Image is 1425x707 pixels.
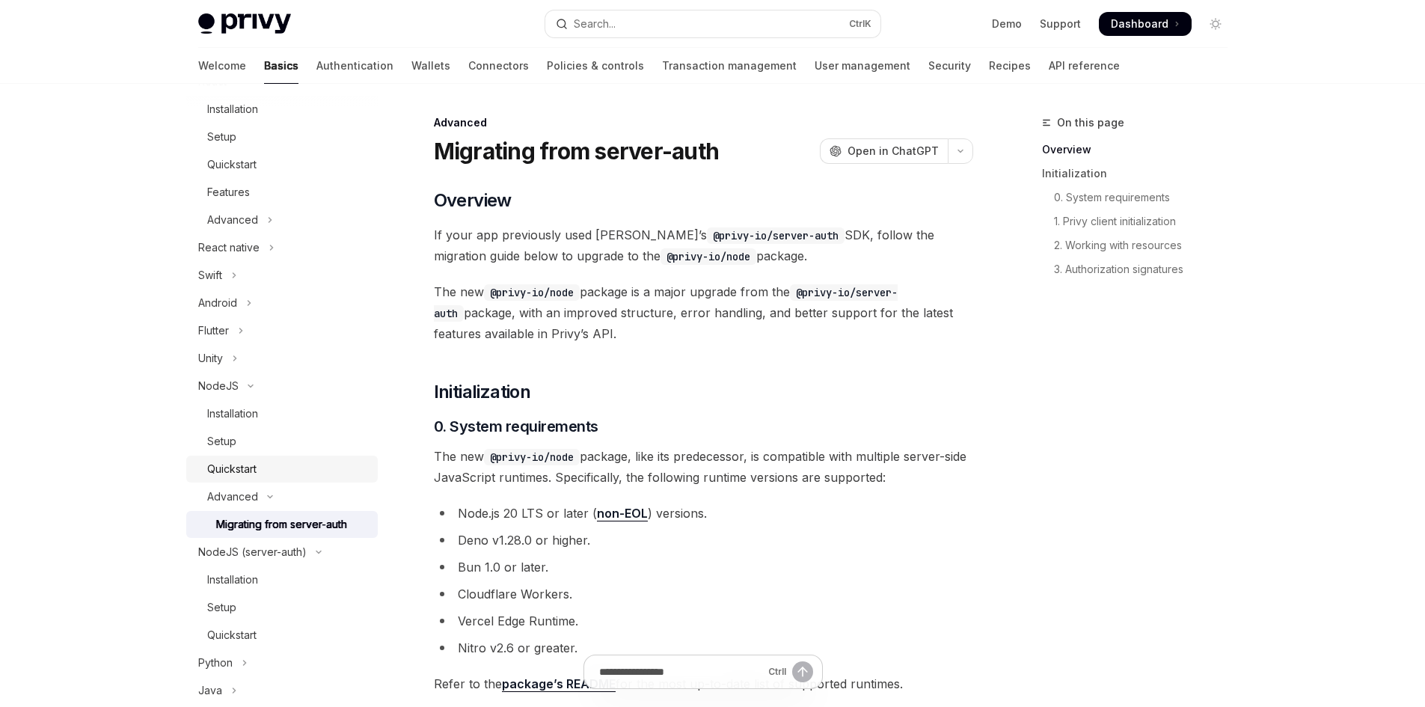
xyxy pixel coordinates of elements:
a: 3. Authorization signatures [1042,257,1239,281]
a: Policies & controls [547,48,644,84]
a: Authentication [316,48,393,84]
a: Migrating from server-auth [186,511,378,538]
a: Quickstart [186,456,378,483]
button: Toggle Java section [186,677,378,704]
code: @privy-io/node [661,248,756,265]
span: Initialization [434,380,531,404]
span: Ctrl K [849,18,871,30]
code: @privy-io/node [484,284,580,301]
div: Python [198,654,233,672]
a: Transaction management [662,48,797,84]
a: Welcome [198,48,246,84]
a: Recipes [989,48,1031,84]
button: Toggle Advanced section [186,206,378,233]
div: Unity [198,349,223,367]
a: Features [186,179,378,206]
button: Toggle React native section [186,234,378,261]
span: If your app previously used [PERSON_NAME]’s SDK, follow the migration guide below to upgrade to t... [434,224,973,266]
a: non-EOL [597,506,648,521]
li: Cloudflare Workers. [434,584,973,605]
div: Setup [207,128,236,146]
div: Java [198,682,222,700]
button: Toggle Flutter section [186,317,378,344]
li: Nitro v2.6 or greater. [434,637,973,658]
a: Initialization [1042,162,1239,186]
button: Toggle NodeJS section [186,373,378,400]
div: Setup [207,432,236,450]
div: Installation [207,571,258,589]
h1: Migrating from server-auth [434,138,720,165]
div: Quickstart [207,156,257,174]
div: NodeJS (server-auth) [198,543,307,561]
div: Advanced [207,488,258,506]
button: Toggle Swift section [186,262,378,289]
a: Installation [186,400,378,427]
a: Basics [264,48,298,84]
a: Support [1040,16,1081,31]
a: Overview [1042,138,1239,162]
a: User management [815,48,910,84]
button: Open search [545,10,880,37]
a: Installation [186,566,378,593]
a: 2. Working with resources [1042,233,1239,257]
div: Setup [207,599,236,616]
div: Swift [198,266,222,284]
a: Security [928,48,971,84]
div: Android [198,294,237,312]
div: Flutter [198,322,229,340]
button: Toggle NodeJS (server-auth) section [186,539,378,566]
a: Demo [992,16,1022,31]
a: Quickstart [186,151,378,178]
button: Send message [792,661,813,682]
a: Setup [186,594,378,621]
a: Connectors [468,48,529,84]
div: Installation [207,100,258,118]
code: @privy-io/server-auth [707,227,845,244]
button: Toggle Advanced section [186,483,378,510]
input: Ask a question... [599,655,762,688]
span: Dashboard [1111,16,1168,31]
span: The new package, like its predecessor, is compatible with multiple server-side JavaScript runtime... [434,446,973,488]
button: Toggle Python section [186,649,378,676]
a: 1. Privy client initialization [1042,209,1239,233]
img: light logo [198,13,291,34]
code: @privy-io/node [484,449,580,465]
div: Quickstart [207,460,257,478]
a: Dashboard [1099,12,1192,36]
button: Open in ChatGPT [820,138,948,164]
div: Installation [207,405,258,423]
div: Migrating from server-auth [216,515,347,533]
li: Vercel Edge Runtime. [434,610,973,631]
a: Installation [186,96,378,123]
span: On this page [1057,114,1124,132]
span: 0. System requirements [434,416,598,437]
a: Setup [186,428,378,455]
li: Node.js 20 LTS or later ( ) versions. [434,503,973,524]
a: Quickstart [186,622,378,649]
div: Search... [574,15,616,33]
li: Bun 1.0 or later. [434,557,973,578]
li: Deno v1.28.0 or higher. [434,530,973,551]
div: Advanced [207,211,258,229]
div: React native [198,239,260,257]
a: Wallets [411,48,450,84]
div: Features [207,183,250,201]
div: NodeJS [198,377,239,395]
a: Setup [186,123,378,150]
a: API reference [1049,48,1120,84]
span: The new package is a major upgrade from the package, with an improved structure, error handling, ... [434,281,973,344]
span: Open in ChatGPT [848,144,939,159]
div: Advanced [434,115,973,130]
button: Toggle dark mode [1204,12,1228,36]
button: Toggle Android section [186,290,378,316]
a: 0. System requirements [1042,186,1239,209]
button: Toggle Unity section [186,345,378,372]
span: Overview [434,189,512,212]
div: Quickstart [207,626,257,644]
